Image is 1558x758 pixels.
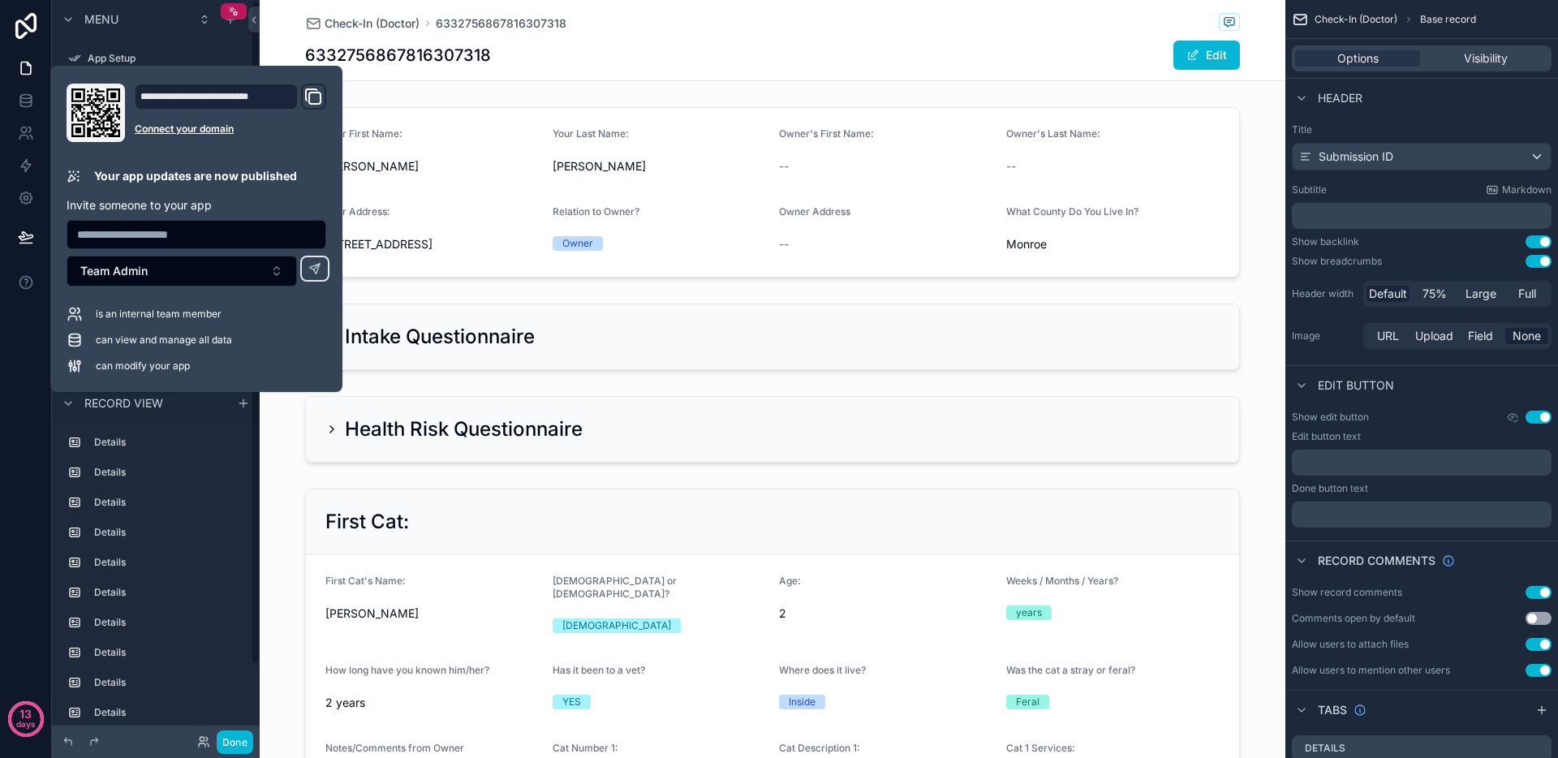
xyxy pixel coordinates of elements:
label: App Setup [88,52,247,65]
span: Record comments [1318,553,1435,569]
p: 13 [19,706,32,722]
span: Menu [84,11,118,28]
label: Header width [1292,287,1357,300]
div: scrollable content [52,422,260,726]
span: Full [1518,286,1536,302]
label: Details [94,436,243,449]
div: Domain and Custom Link [135,84,326,142]
label: Details [94,466,243,479]
button: Done [217,730,253,754]
label: Details [94,646,243,659]
a: 6332756867816307318 [436,15,566,32]
a: App Setup [62,45,250,71]
span: URL [1377,328,1399,344]
label: Title [1292,123,1552,136]
span: Base record [1420,13,1476,26]
div: Show record comments [1292,586,1402,599]
label: Details [94,556,243,569]
span: Tabs [1318,702,1347,718]
div: scrollable content [1292,203,1552,229]
span: Header [1318,90,1362,106]
p: days [16,713,36,735]
span: Large [1465,286,1496,302]
div: Comments open by default [1292,612,1415,625]
span: Options [1337,50,1379,67]
label: Details [94,496,243,509]
span: Check-In (Doctor) [325,15,420,32]
span: Upload [1415,328,1453,344]
label: Show edit button [1292,411,1369,424]
div: Allow users to mention other users [1292,664,1450,677]
p: Your app updates are now published [94,168,297,184]
label: Details [94,586,243,599]
label: Details [94,526,243,539]
label: Details [94,706,243,719]
span: Visibility [1464,50,1508,67]
label: Image [1292,329,1357,342]
span: None [1513,328,1541,344]
span: Markdown [1502,183,1552,196]
span: Team Admin [80,263,148,279]
label: Details [94,676,243,689]
span: Edit button [1318,377,1394,394]
p: Invite someone to your app [67,197,326,213]
span: can view and manage all data [96,334,232,347]
label: Done button text [1292,482,1368,495]
a: Markdown [1486,183,1552,196]
div: scrollable content [1292,502,1552,528]
div: Allow users to attach files [1292,638,1409,651]
a: Connect your domain [135,123,326,136]
button: Edit [1173,41,1240,70]
span: Field [1468,328,1493,344]
div: Show backlink [1292,235,1359,248]
label: Subtitle [1292,183,1327,196]
span: Submission ID [1319,149,1393,165]
span: is an internal team member [96,308,222,321]
span: Record view [84,395,163,411]
a: Check-In (Doctor) [305,15,420,32]
div: Show breadcrumbs [1292,255,1382,268]
h1: 6332756867816307318 [305,44,491,67]
label: Details [94,616,243,629]
div: scrollable content [1292,450,1552,476]
span: can modify your app [96,360,190,373]
button: Select Button [67,256,297,286]
span: Check-In (Doctor) [1315,13,1397,26]
label: Edit button text [1292,430,1361,443]
button: Submission ID [1292,143,1552,170]
span: 75% [1422,286,1447,302]
span: Default [1369,286,1407,302]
